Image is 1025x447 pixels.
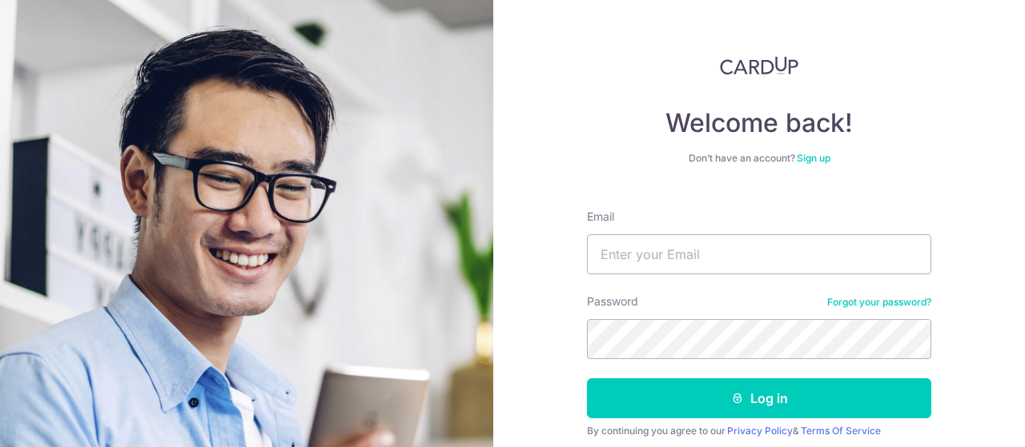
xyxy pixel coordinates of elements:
[587,425,931,437] div: By continuing you agree to our &
[587,107,931,139] h4: Welcome back!
[587,378,931,418] button: Log in
[827,296,931,309] a: Forgot your password?
[797,152,830,164] a: Sign up
[587,234,931,274] input: Enter your Email
[587,209,614,225] label: Email
[587,293,638,309] label: Password
[801,425,881,437] a: Terms Of Service
[587,152,931,165] div: Don’t have an account?
[720,56,798,75] img: CardUp Logo
[727,425,793,437] a: Privacy Policy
